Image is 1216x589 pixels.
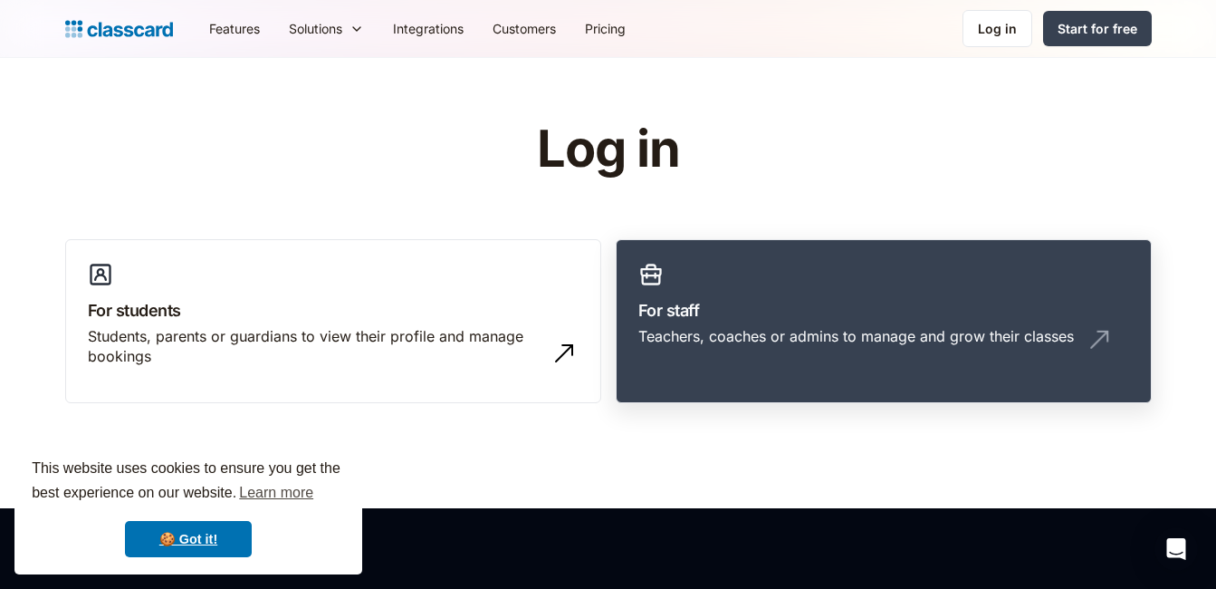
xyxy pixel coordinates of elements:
[88,326,542,367] div: Students, parents or guardians to view their profile and manage bookings
[289,19,342,38] div: Solutions
[570,8,640,49] a: Pricing
[1154,527,1198,571] div: Open Intercom Messenger
[478,8,570,49] a: Customers
[978,19,1017,38] div: Log in
[638,298,1129,323] h3: For staff
[125,521,252,557] a: dismiss cookie message
[195,8,274,49] a: Features
[638,326,1074,346] div: Teachers, coaches or admins to manage and grow their classes
[1043,11,1152,46] a: Start for free
[962,10,1032,47] a: Log in
[1058,19,1137,38] div: Start for free
[321,121,895,178] h1: Log in
[378,8,478,49] a: Integrations
[88,298,579,323] h3: For students
[65,239,601,404] a: For studentsStudents, parents or guardians to view their profile and manage bookings
[236,479,316,507] a: learn more about cookies
[274,8,378,49] div: Solutions
[616,239,1152,404] a: For staffTeachers, coaches or admins to manage and grow their classes
[65,16,173,42] a: home
[14,440,362,575] div: cookieconsent
[32,458,345,507] span: This website uses cookies to ensure you get the best experience on our website.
